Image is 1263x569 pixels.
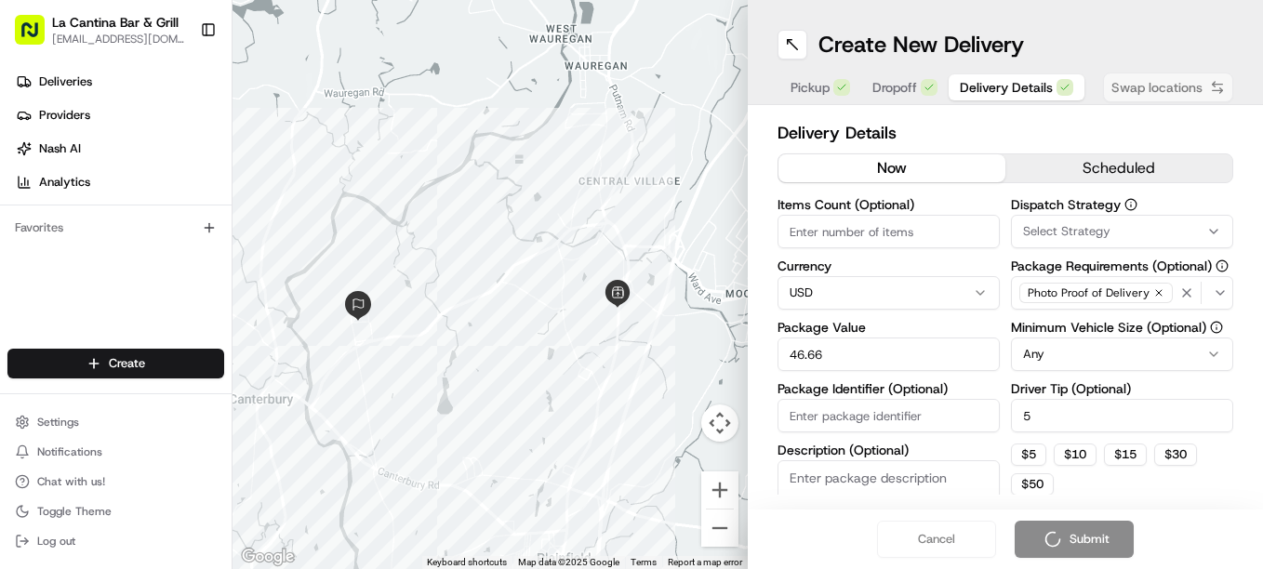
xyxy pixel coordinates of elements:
[1011,276,1233,310] button: Photo Proof of Delivery
[427,556,507,569] button: Keyboard shortcuts
[7,409,224,435] button: Settings
[7,134,232,164] a: Nash AI
[19,271,48,300] img: Regen Pajulas
[19,321,48,351] img: Masood Aslam
[1104,443,1147,466] button: $15
[84,178,305,196] div: Start new chat
[58,288,136,303] span: Regen Pajulas
[778,399,1000,432] input: Enter package identifier
[778,154,1005,182] button: now
[1210,321,1223,334] button: Minimum Vehicle Size (Optional)
[778,259,1000,272] label: Currency
[37,534,75,549] span: Log out
[39,140,81,157] span: Nash AI
[701,471,738,509] button: Zoom in
[1011,215,1233,248] button: Select Strategy
[778,198,1000,211] label: Items Count (Optional)
[39,178,73,211] img: 9188753566659_6852d8bf1fb38e338040_72.png
[1028,285,1150,300] span: Photo Proof of Delivery
[1011,473,1054,496] button: $50
[701,404,738,442] button: Map camera controls
[1011,399,1233,432] input: Enter driver tip amount
[84,196,256,211] div: We're available if you need us!
[140,288,146,303] span: •
[7,67,232,97] a: Deliveries
[176,416,299,434] span: API Documentation
[185,431,225,445] span: Pylon
[1011,259,1233,272] label: Package Requirements (Optional)
[778,382,1000,395] label: Package Identifier (Optional)
[150,408,306,442] a: 💻API Documentation
[1011,198,1233,211] label: Dispatch Strategy
[7,498,224,524] button: Toggle Theme
[7,349,224,378] button: Create
[165,338,203,353] span: [DATE]
[131,430,225,445] a: Powered byPylon
[52,32,185,46] button: [EMAIL_ADDRESS][DOMAIN_NAME]
[58,338,151,353] span: [PERSON_NAME]
[19,242,119,257] div: Past conversations
[778,215,1000,248] input: Enter number of items
[37,339,52,354] img: 1736555255976-a54dd68f-1ca7-489b-9aae-adbdc363a1c4
[1154,443,1197,466] button: $30
[778,120,1233,146] h2: Delivery Details
[37,415,79,430] span: Settings
[157,417,172,432] div: 💻
[19,19,56,56] img: Nash
[316,183,339,205] button: Start new chat
[1124,198,1137,211] button: Dispatch Strategy
[237,545,299,569] a: Open this area in Google Maps (opens a new window)
[19,74,339,104] p: Welcome 👋
[778,321,1000,334] label: Package Value
[960,78,1053,97] span: Delivery Details
[7,439,224,465] button: Notifications
[1005,154,1232,182] button: scheduled
[39,174,90,191] span: Analytics
[872,78,917,97] span: Dropoff
[7,7,193,52] button: La Cantina Bar & Grill[EMAIL_ADDRESS][DOMAIN_NAME]
[288,238,339,260] button: See all
[37,289,52,304] img: 1736555255976-a54dd68f-1ca7-489b-9aae-adbdc363a1c4
[1011,382,1233,395] label: Driver Tip (Optional)
[19,178,52,211] img: 1736555255976-a54dd68f-1ca7-489b-9aae-adbdc363a1c4
[150,288,188,303] span: [DATE]
[1023,223,1110,240] span: Select Strategy
[1216,259,1229,272] button: Package Requirements (Optional)
[778,337,1000,371] input: Enter package value
[52,13,179,32] button: La Cantina Bar & Grill
[7,100,232,130] a: Providers
[7,469,224,495] button: Chat with us!
[39,73,92,90] span: Deliveries
[19,417,33,432] div: 📗
[154,338,161,353] span: •
[37,474,105,489] span: Chat with us!
[7,213,224,243] div: Favorites
[7,528,224,554] button: Log out
[668,557,742,567] a: Report a map error
[518,557,619,567] span: Map data ©2025 Google
[7,167,232,197] a: Analytics
[818,30,1024,60] h1: Create New Delivery
[1011,443,1046,466] button: $5
[778,443,1000,457] label: Description (Optional)
[39,107,90,124] span: Providers
[237,545,299,569] img: Google
[791,78,830,97] span: Pickup
[37,444,102,459] span: Notifications
[48,120,307,139] input: Clear
[37,504,112,519] span: Toggle Theme
[1054,443,1097,466] button: $10
[631,557,657,567] a: Terms
[11,408,150,442] a: 📗Knowledge Base
[701,509,738,547] button: Zoom out
[109,355,145,372] span: Create
[1011,321,1233,334] label: Minimum Vehicle Size (Optional)
[37,416,142,434] span: Knowledge Base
